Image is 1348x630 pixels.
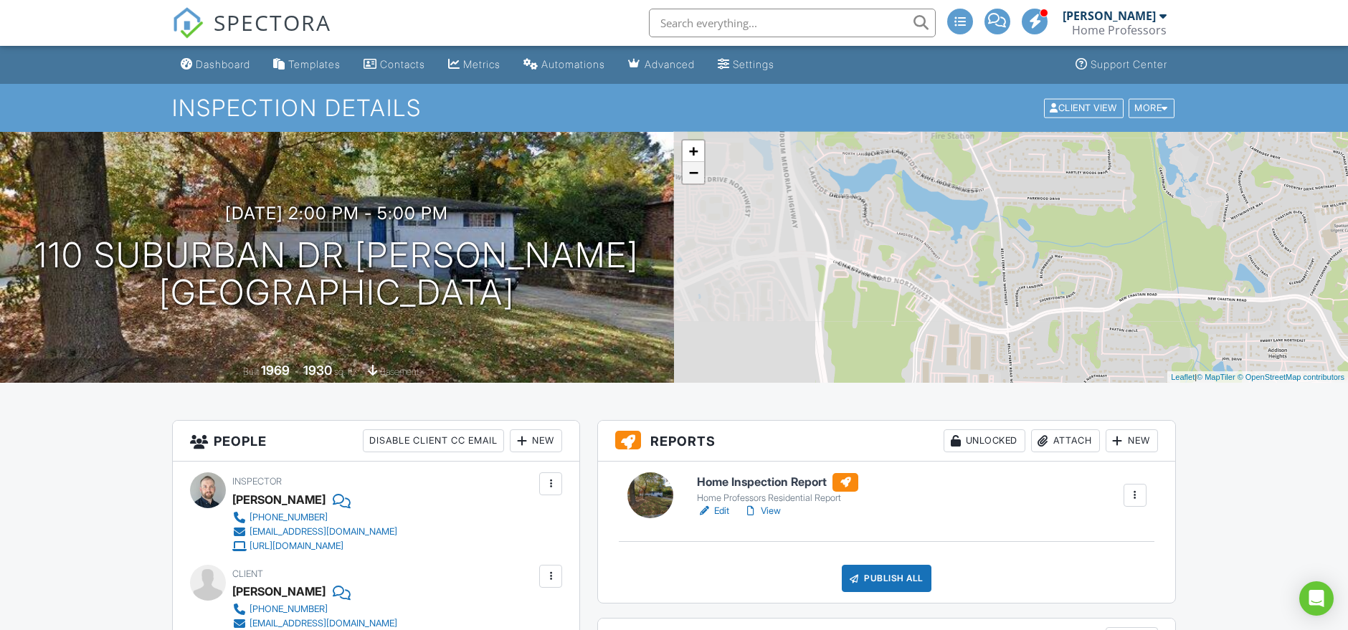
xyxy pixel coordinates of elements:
[442,52,506,78] a: Metrics
[645,58,695,70] div: Advanced
[1129,98,1175,118] div: More
[1171,373,1195,381] a: Leaflet
[35,237,640,312] h1: 110 Suburban Dr [PERSON_NAME] [GEOGRAPHIC_DATA]
[232,568,263,579] span: Client
[1197,373,1235,381] a: © MapTiler
[683,162,704,183] a: Zoom out
[1044,98,1124,118] div: Client View
[683,140,704,162] a: Zoom in
[541,58,605,70] div: Automations
[622,52,701,78] a: Advanced
[267,52,346,78] a: Templates
[1031,429,1100,452] div: Attach
[172,19,331,49] a: SPECTORA
[380,58,425,70] div: Contacts
[232,489,326,510] div: [PERSON_NAME]
[244,366,260,377] span: Built
[226,204,449,223] h3: [DATE] 2:00 pm - 5:00 pm
[1299,581,1334,616] div: Open Intercom Messenger
[358,52,431,78] a: Contacts
[1091,58,1167,70] div: Support Center
[250,540,343,552] div: [URL][DOMAIN_NAME]
[232,510,397,525] a: [PHONE_NUMBER]
[510,429,562,452] div: New
[250,603,328,615] div: [PHONE_NUMBER]
[733,58,774,70] div: Settings
[288,58,341,70] div: Templates
[744,504,781,518] a: View
[250,618,397,629] div: [EMAIL_ADDRESS][DOMAIN_NAME]
[196,58,250,70] div: Dashboard
[697,504,729,518] a: Edit
[1063,9,1156,23] div: [PERSON_NAME]
[697,492,858,504] div: Home Professors Residential Report
[1043,102,1127,113] a: Client View
[250,526,397,538] div: [EMAIL_ADDRESS][DOMAIN_NAME]
[172,7,204,39] img: The Best Home Inspection Software - Spectora
[842,565,931,592] div: Publish All
[175,52,256,78] a: Dashboard
[944,429,1025,452] div: Unlocked
[363,429,504,452] div: Disable Client CC Email
[697,473,858,505] a: Home Inspection Report Home Professors Residential Report
[1106,429,1158,452] div: New
[712,52,780,78] a: Settings
[1070,52,1173,78] a: Support Center
[335,366,355,377] span: sq. ft.
[173,421,579,462] h3: People
[232,602,397,616] a: [PHONE_NUMBER]
[172,95,1176,120] h1: Inspection Details
[649,9,936,37] input: Search everything...
[232,525,397,539] a: [EMAIL_ADDRESS][DOMAIN_NAME]
[232,539,397,553] a: [URL][DOMAIN_NAME]
[304,363,333,378] div: 1930
[1072,23,1167,37] div: Home Professors
[250,512,328,523] div: [PHONE_NUMBER]
[697,473,858,492] h6: Home Inspection Report
[1167,371,1348,383] div: |
[232,581,326,602] div: [PERSON_NAME]
[598,421,1175,462] h3: Reports
[214,7,331,37] span: SPECTORA
[232,476,282,487] span: Inspector
[381,366,419,377] span: basement
[262,363,290,378] div: 1969
[1238,373,1344,381] a: © OpenStreetMap contributors
[518,52,611,78] a: Automations (Advanced)
[463,58,500,70] div: Metrics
